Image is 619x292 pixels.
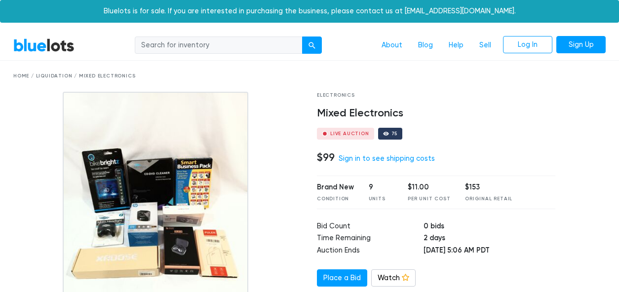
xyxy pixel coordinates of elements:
[369,182,393,193] div: 9
[13,38,75,52] a: BlueLots
[408,182,450,193] div: $11.00
[317,107,555,120] h4: Mixed Electronics
[441,36,471,55] a: Help
[408,195,450,203] div: Per Unit Cost
[556,36,606,54] a: Sign Up
[13,73,606,80] div: Home / Liquidation / Mixed Electronics
[339,154,435,163] a: Sign in to see shipping costs
[317,195,354,203] div: Condition
[391,131,398,136] div: 75
[503,36,552,54] a: Log In
[317,151,335,164] h4: $99
[317,269,367,287] a: Place a Bid
[317,182,354,193] div: Brand New
[330,131,369,136] div: Live Auction
[317,245,424,257] td: Auction Ends
[471,36,499,55] a: Sell
[374,36,410,55] a: About
[465,182,512,193] div: $153
[424,221,555,233] td: 0 bids
[424,245,555,257] td: [DATE] 5:06 AM PDT
[317,233,424,245] td: Time Remaining
[424,233,555,245] td: 2 days
[465,195,512,203] div: Original Retail
[317,92,555,99] div: Electronics
[410,36,441,55] a: Blog
[317,221,424,233] td: Bid Count
[371,269,416,287] a: Watch
[135,36,303,54] input: Search for inventory
[369,195,393,203] div: Units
